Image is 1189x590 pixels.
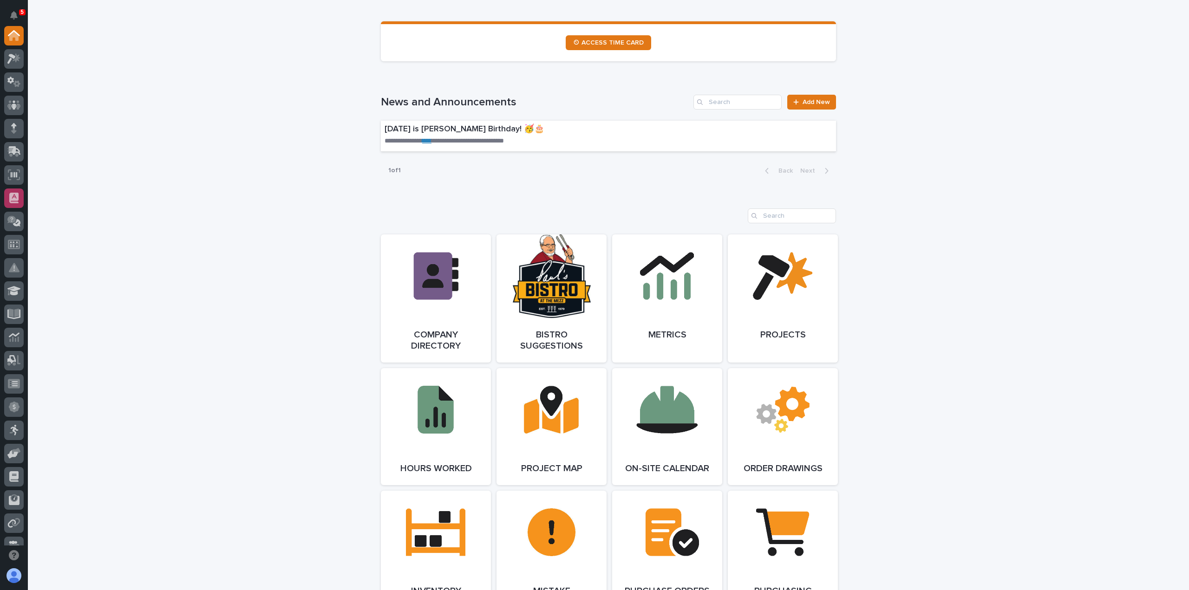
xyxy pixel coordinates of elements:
p: Welcome 👋 [9,37,169,52]
div: 🔗 [58,118,65,125]
span: Next [800,168,821,174]
a: Add New [787,95,836,110]
span: Prompting [136,117,168,126]
a: Order Drawings [728,368,838,485]
button: Back [758,167,797,175]
div: 📖 [9,118,17,125]
div: We're available if you need us! [32,153,118,160]
span: Onboarding Call [67,117,118,126]
span: Help Docs [19,117,51,126]
p: How can we help? [9,52,169,66]
div: Start new chat [32,143,152,153]
p: [DATE] is [PERSON_NAME] Birthday! 🥳🎂 [385,124,695,135]
p: 5 [20,9,24,15]
a: On-Site Calendar [612,368,722,485]
h1: News and Announcements [381,96,690,109]
a: Bistro Suggestions [497,234,607,363]
input: Search [748,208,836,223]
a: Powered byPylon [65,171,112,179]
a: ⏲ ACCESS TIME CARD [566,35,651,50]
span: Add New [803,99,830,105]
div: Notifications5 [12,11,24,26]
a: Project Map [497,368,607,485]
p: 1 of 1 [381,159,408,182]
a: Prompting [123,113,172,130]
a: Company Directory [381,234,491,363]
img: Stacker [9,9,28,27]
img: 1736555164131-43832dd5-751b-4058-ba23-39d91318e5a0 [9,143,26,160]
span: ⏲ ACCESS TIME CARD [573,39,644,46]
span: Pylon [92,172,112,179]
button: Next [797,167,836,175]
a: Metrics [612,234,722,363]
span: Back [773,168,793,174]
a: Hours Worked [381,368,491,485]
button: Start new chat [158,146,169,157]
input: Search [693,95,782,110]
button: Open support chat [4,545,24,565]
a: Projects [728,234,838,363]
img: image [126,118,134,125]
a: 📖Help Docs [6,113,54,130]
a: 🔗Onboarding Call [54,113,122,130]
button: Notifications [4,6,24,25]
button: users-avatar [4,566,24,585]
